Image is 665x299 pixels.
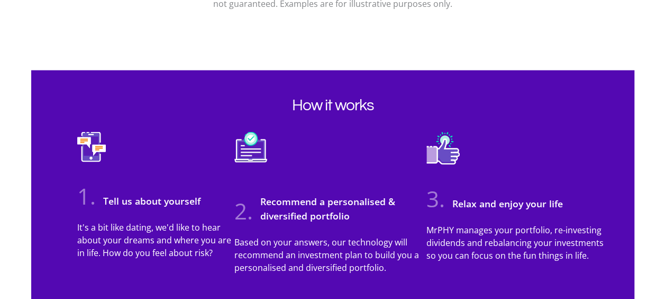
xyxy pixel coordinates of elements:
[98,194,201,207] h3: Tell us about yourself
[447,196,563,210] h3: Relax and enjoy your life
[426,131,460,180] img: 3-relax.svg
[77,179,96,212] p: 1.
[234,194,253,227] p: 2.
[77,221,234,259] p: It's a bit like dating, we'd like to hear about your dreams and where you are in life. How do you...
[56,95,609,115] h2: How it works
[234,131,267,178] img: 2-portfolio.svg
[426,223,609,261] p: MrPHY manages your portfolio, re-investing dividends and rebalancing your investments so you can ...
[255,194,414,222] h3: Recommend a personalised & diversified portfolio
[234,235,426,274] p: Based on your answers, our technology will recommend an investment plan to build you a personalis...
[426,181,445,215] p: 3.
[77,131,106,178] img: 1-yourself.svg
